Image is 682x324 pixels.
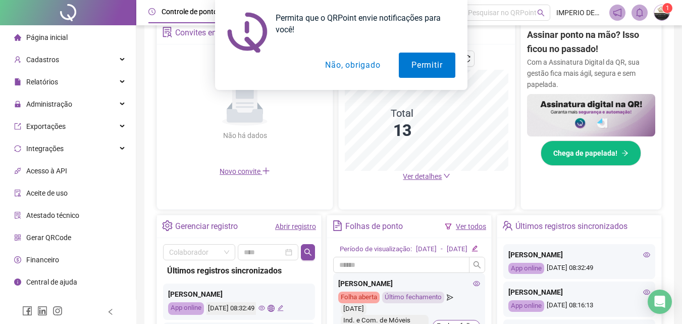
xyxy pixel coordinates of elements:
div: Folha aberta [338,292,380,303]
span: linkedin [37,306,47,316]
span: eye [643,289,650,296]
span: lock [14,101,21,108]
div: Não há dados [198,130,291,141]
div: Período de visualização: [340,244,412,255]
span: filter [445,223,452,230]
span: Aceite de uso [26,189,68,197]
span: eye [473,280,480,287]
div: Open Intercom Messenger [648,290,672,314]
span: eye [643,251,650,258]
div: [DATE] 08:32:49 [508,263,650,274]
span: edit [471,245,478,252]
span: setting [162,220,173,231]
span: Gerar QRCode [26,234,71,242]
button: Não, obrigado [312,53,393,78]
span: eye [258,305,265,311]
span: instagram [53,306,63,316]
button: Permitir [399,53,455,78]
span: solution [14,212,21,219]
span: Acesso à API [26,167,67,175]
div: App online [508,263,544,274]
span: plus [262,167,270,175]
span: team [502,220,513,231]
span: Chega de papelada! [553,148,617,159]
span: Exportações [26,122,66,130]
div: [DATE] [416,244,437,255]
div: Gerenciar registro [175,218,238,235]
span: Financeiro [26,256,59,264]
span: audit [14,190,21,197]
img: banner%2F02c71560-61a6-44d4-94b9-c8ab97240462.png [527,94,655,137]
span: export [14,123,21,130]
span: Administração [26,100,72,108]
div: [PERSON_NAME] [508,249,650,260]
span: search [304,248,312,256]
div: Folhas de ponto [345,218,403,235]
span: search [473,261,481,269]
div: [PERSON_NAME] [338,278,480,289]
div: [PERSON_NAME] [168,289,310,300]
a: Ver detalhes down [403,172,450,180]
span: Integrações [26,145,64,153]
span: info-circle [14,279,21,286]
div: [DATE] [447,244,467,255]
div: App online [508,300,544,312]
span: Ver detalhes [403,172,442,180]
span: Atestado técnico [26,211,79,219]
span: dollar [14,256,21,263]
span: facebook [22,306,32,316]
span: down [443,172,450,179]
span: Central de ajuda [26,278,77,286]
div: [DATE] 08:16:13 [508,300,650,312]
div: [PERSON_NAME] [508,287,650,298]
span: qrcode [14,234,21,241]
span: global [268,305,274,311]
div: Último fechamento [382,292,444,303]
div: - [441,244,443,255]
div: Permita que o QRPoint envie notificações para você! [268,12,455,35]
span: sync [14,145,21,152]
span: send [447,292,453,303]
a: Ver todos [456,222,486,230]
div: Últimos registros sincronizados [167,264,311,277]
span: Novo convite [220,167,270,175]
div: Últimos registros sincronizados [515,218,627,235]
div: App online [168,302,204,315]
button: Chega de papelada! [541,141,641,166]
span: api [14,167,21,174]
div: [DATE] 08:32:49 [206,302,256,315]
span: edit [277,305,284,311]
img: notification icon [227,12,268,53]
span: arrow-right [621,150,628,157]
div: [DATE] [341,303,366,315]
span: file-text [332,220,343,231]
span: left [107,308,114,315]
a: Abrir registro [275,222,316,230]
